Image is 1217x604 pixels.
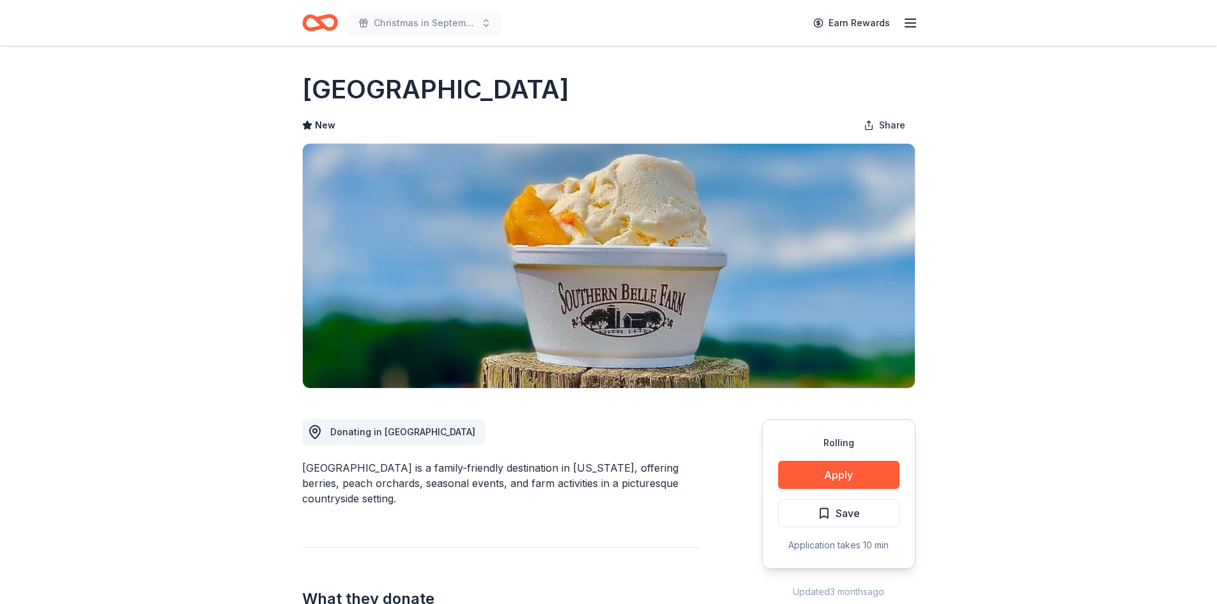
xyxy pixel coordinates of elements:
span: Donating in [GEOGRAPHIC_DATA] [330,426,475,437]
a: Home [302,8,338,38]
span: Share [879,118,905,133]
div: [GEOGRAPHIC_DATA] is a family-friendly destination in [US_STATE], offering berries, peach orchard... [302,460,701,506]
button: Save [778,499,899,527]
div: Updated 3 months ago [762,584,915,600]
button: Christmas in September [348,10,501,36]
img: Image for Southern Belle Farm [303,144,915,388]
button: Apply [778,461,899,489]
div: Application takes 10 min [778,538,899,553]
span: Save [836,505,860,522]
div: Rolling [778,435,899,451]
span: Christmas in September [374,15,476,31]
a: Earn Rewards [806,12,898,35]
h1: [GEOGRAPHIC_DATA] [302,72,569,107]
button: Share [853,112,915,138]
span: New [315,118,335,133]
